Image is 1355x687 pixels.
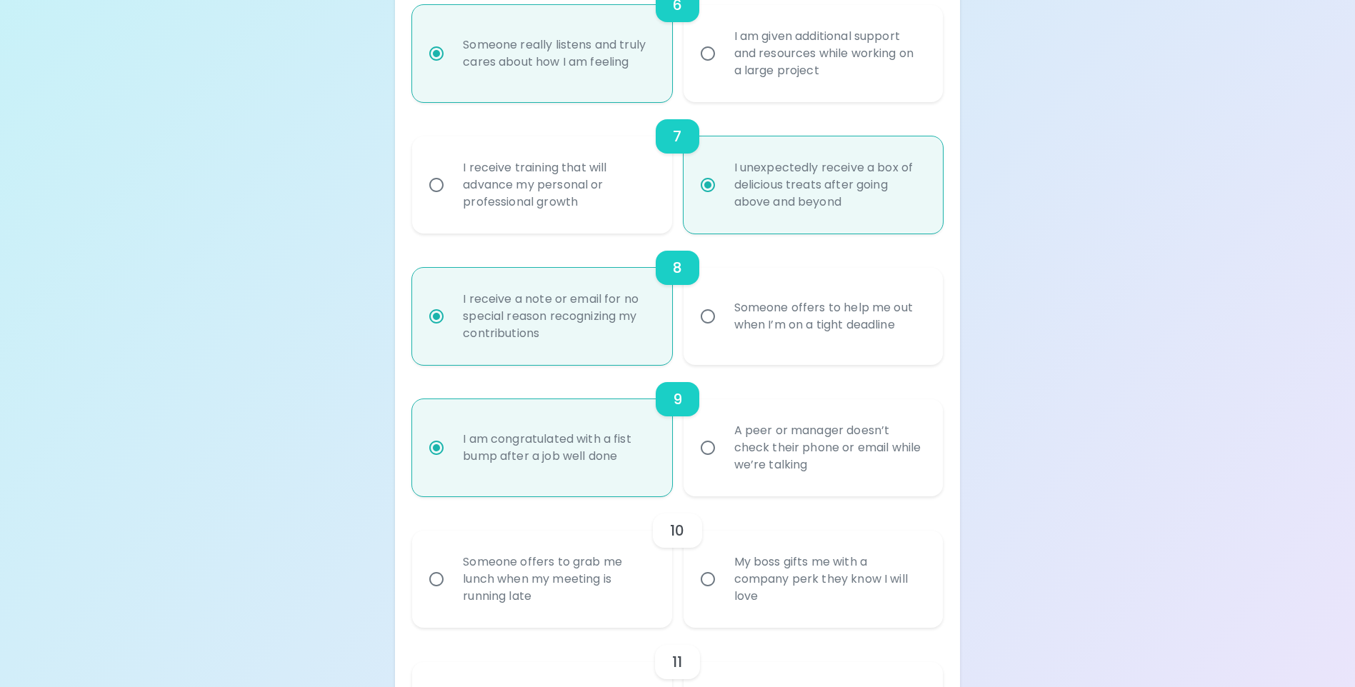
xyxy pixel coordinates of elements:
div: A peer or manager doesn’t check their phone or email while we’re talking [723,405,935,491]
h6: 7 [673,125,681,148]
div: Someone offers to grab me lunch when my meeting is running late [451,536,664,622]
div: I unexpectedly receive a box of delicious treats after going above and beyond [723,142,935,228]
h6: 11 [672,651,682,673]
div: Someone really listens and truly cares about how I am feeling [451,19,664,88]
div: choice-group-check [412,496,942,628]
div: I receive a note or email for no special reason recognizing my contributions [451,274,664,359]
div: I am congratulated with a fist bump after a job well done [451,413,664,482]
div: I receive training that will advance my personal or professional growth [451,142,664,228]
div: choice-group-check [412,365,942,496]
div: Someone offers to help me out when I’m on a tight deadline [723,282,935,351]
h6: 10 [670,519,684,542]
div: choice-group-check [412,234,942,365]
h6: 8 [673,256,682,279]
div: My boss gifts me with a company perk they know I will love [723,536,935,622]
div: I am given additional support and resources while working on a large project [723,11,935,96]
h6: 9 [673,388,682,411]
div: choice-group-check [412,102,942,234]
